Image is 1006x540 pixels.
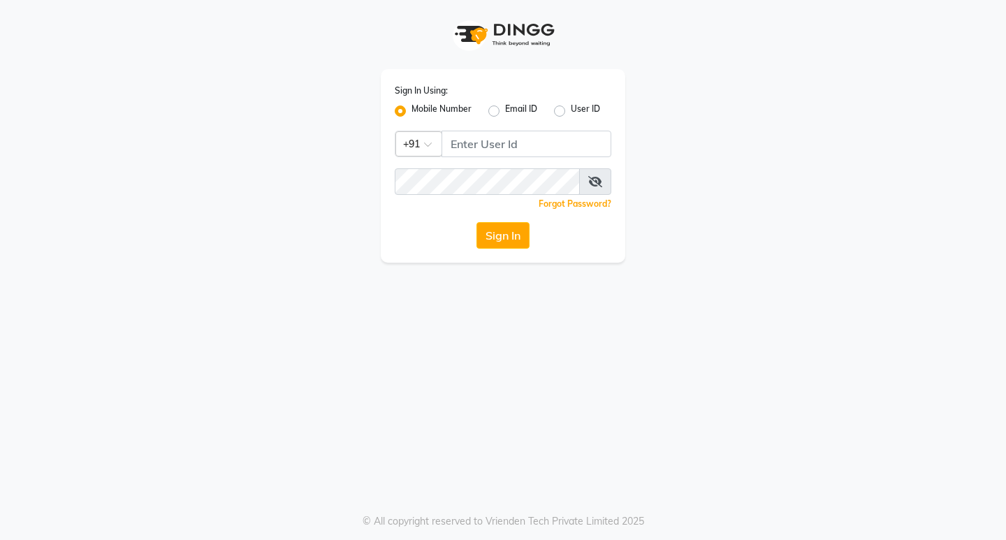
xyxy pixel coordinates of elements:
label: Mobile Number [411,103,472,119]
img: logo1.svg [447,14,559,55]
input: Username [395,168,580,195]
a: Forgot Password? [539,198,611,209]
input: Username [442,131,611,157]
label: User ID [571,103,600,119]
label: Email ID [505,103,537,119]
label: Sign In Using: [395,85,448,97]
button: Sign In [476,222,530,249]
